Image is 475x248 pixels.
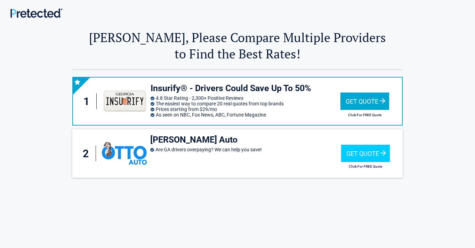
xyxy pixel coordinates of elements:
div: Get Quote [340,93,389,110]
div: 2 [79,146,96,161]
h2: Click For FREE Quote [340,113,389,117]
li: 4.8 Star Rating - 2,300+ Positive Reviews [151,95,340,101]
div: Get Quote [341,145,390,162]
li: As seen on NBC, Fox News, ABC, Fortune Magazine [151,112,340,118]
li: Prices starting from $29/mo [151,106,340,112]
li: The easiest way to compare 20 real quotes from top brands [151,101,340,106]
div: 1 [80,94,97,109]
img: insurify's logo [103,90,147,112]
h2: [PERSON_NAME], Please Compare Multiple Providers to Find the Best Rates! [72,29,403,62]
h3: [PERSON_NAME] Auto [150,134,341,146]
img: ottoinsurance's logo [102,142,147,165]
li: Are GA drivers overpaying? We can help you save! [150,147,341,152]
h2: Click For FREE Quote [341,165,390,168]
img: Main Logo [10,8,62,18]
h3: Insurify® - Drivers Could Save Up To 50% [151,83,340,94]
